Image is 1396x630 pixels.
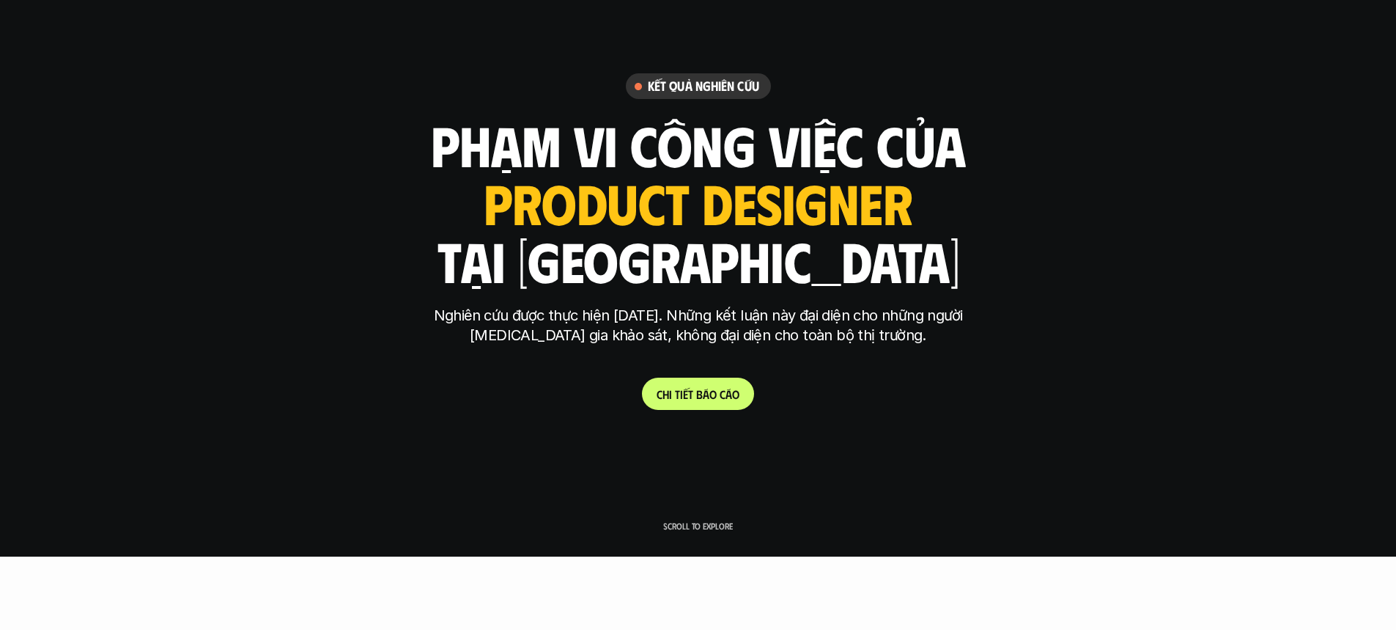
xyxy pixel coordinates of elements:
[675,387,680,401] span: t
[437,230,959,291] h1: tại [GEOGRAPHIC_DATA]
[642,378,754,410] a: Chitiếtbáocáo
[696,387,703,401] span: b
[657,387,662,401] span: C
[431,114,966,175] h1: phạm vi công việc của
[680,387,683,401] span: i
[669,387,672,401] span: i
[703,387,709,401] span: á
[662,387,669,401] span: h
[424,306,973,345] p: Nghiên cứu được thực hiện [DATE]. Những kết luận này đại diện cho những người [MEDICAL_DATA] gia ...
[732,387,739,401] span: o
[648,78,759,95] h6: Kết quả nghiên cứu
[683,387,688,401] span: ế
[709,387,717,401] span: o
[720,387,725,401] span: c
[688,387,693,401] span: t
[725,387,732,401] span: á
[663,521,733,531] p: Scroll to explore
